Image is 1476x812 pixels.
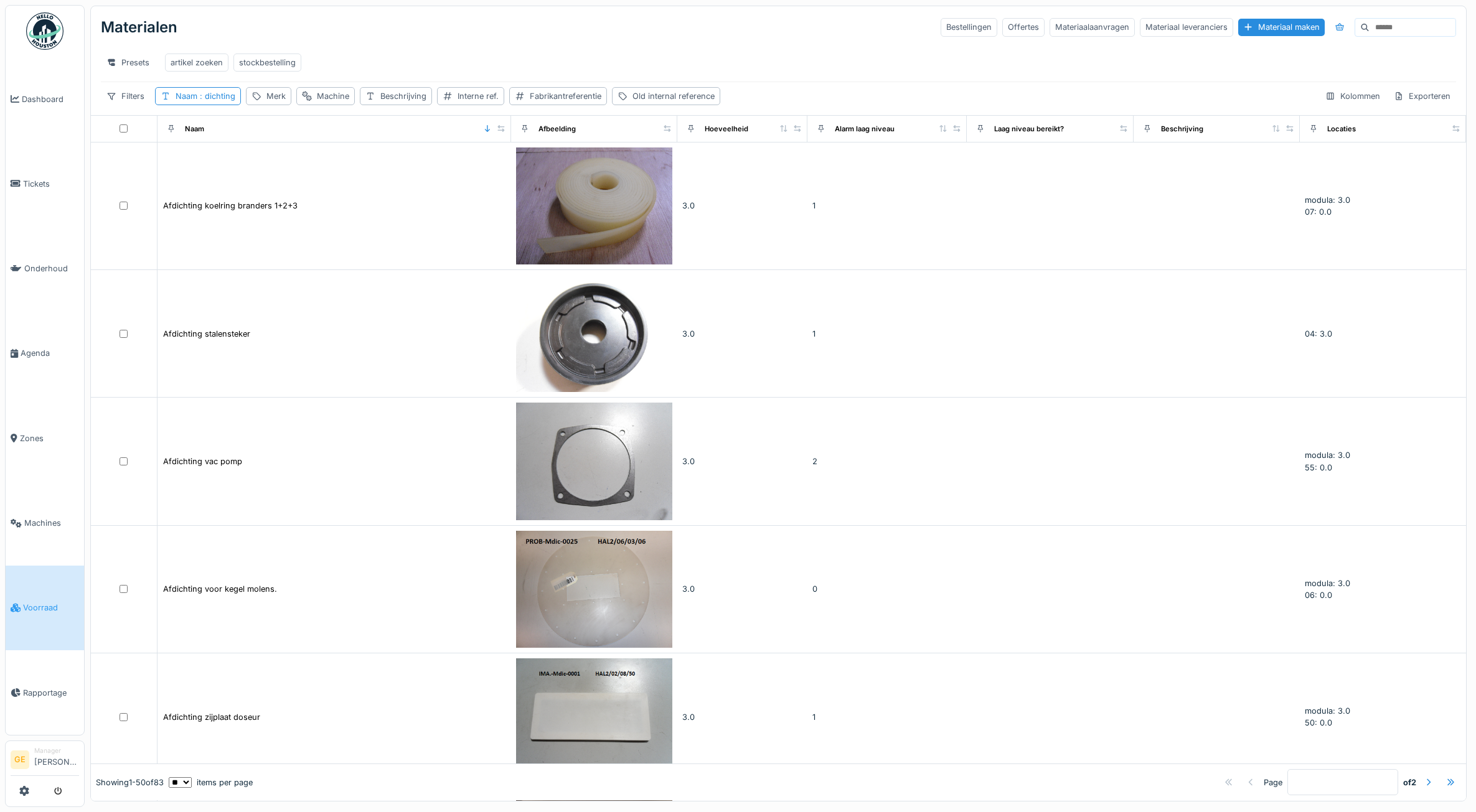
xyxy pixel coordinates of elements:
[266,90,286,102] div: Merk
[197,91,235,101] span: : dichting
[101,11,177,44] div: Materialen
[530,90,601,102] div: Fabrikantreferentie
[34,746,79,773] li: [PERSON_NAME]
[812,711,962,723] div: 1
[6,226,84,311] a: Onderhoud
[1305,450,1350,460] span: modula: 3.0
[6,396,84,480] a: Zones
[11,750,29,769] li: GE
[171,57,223,68] div: artikel zoeken
[11,746,79,776] a: GE Manager[PERSON_NAME]
[538,124,576,134] div: Afbeelding
[6,650,84,735] a: Rapportage
[185,124,204,134] div: Naam
[20,432,79,444] span: Zones
[34,746,79,755] div: Manager
[682,455,802,467] div: 3.0
[380,90,426,102] div: Beschrijving
[169,777,253,788] div: items per page
[22,93,79,105] span: Dashboard
[941,18,997,36] div: Bestellingen
[24,263,79,274] span: Onderhoud
[96,777,164,788] div: Showing 1 - 50 of 83
[705,124,748,134] div: Hoeveelheid
[682,200,802,212] div: 3.0
[1305,195,1350,205] span: modula: 3.0
[1002,18,1045,36] div: Offertes
[994,124,1064,134] div: Laag niveau bereikt?
[632,90,715,102] div: Old internal reference
[1305,590,1332,600] span: 06: 0.0
[239,57,296,68] div: stockbestelling
[516,658,672,775] img: Afdichting zijplaat doseur
[101,54,155,72] div: Presets
[516,403,672,520] img: Afdichting vac pomp
[812,200,962,212] div: 1
[163,455,242,467] div: Afdichting vac pomp
[1305,207,1332,217] span: 07: 0.0
[6,566,84,650] a: Voorraad
[682,328,802,340] div: 3.0
[6,311,84,396] a: Agenda
[163,328,250,340] div: Afdichting stalensteker
[101,87,150,105] div: Filters
[1403,777,1416,788] strong: of 2
[1320,87,1386,105] div: Kolommen
[6,141,84,226] a: Tickets
[1050,18,1135,36] div: Materiaalaanvragen
[682,583,802,595] div: 3.0
[1305,579,1350,588] span: modula: 3.0
[1305,463,1332,472] span: 55: 0.0
[812,328,962,340] div: 1
[1264,777,1282,788] div: Page
[26,12,63,50] img: Badge_color-CXgf-gQk.svg
[23,687,79,699] span: Rapportage
[163,583,277,595] div: Afdichting voor kegel molens.
[24,517,79,529] span: Machines
[1327,124,1356,134] div: Locaties
[1305,329,1332,338] span: 04: 3.0
[23,602,79,614] span: Voorraad
[6,480,84,565] a: Machines
[1238,19,1325,35] div: Materiaal maken
[516,275,672,392] img: Afdichting stalensteker
[163,711,260,723] div: Afdichting zijplaat doseur
[1305,706,1350,716] span: modula: 3.0
[812,455,962,467] div: 2
[458,90,499,102] div: Interne ref.
[1161,124,1203,134] div: Beschrijving
[516,147,672,264] img: Afdichting koelring branders 1+2+3
[176,90,235,102] div: Naam
[317,90,349,102] div: Machine
[1305,718,1332,727] span: 50: 0.0
[163,200,298,212] div: Afdichting koelring branders 1+2+3
[6,57,84,141] a: Dashboard
[682,711,802,723] div: 3.0
[835,124,895,134] div: Alarm laag niveau
[1140,18,1233,36] div: Materiaal leveranciers
[1388,87,1456,105] div: Exporteren
[812,583,962,595] div: 0
[516,531,672,648] img: Afdichting voor kegel molens.
[21,347,79,359] span: Agenda
[23,178,79,190] span: Tickets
